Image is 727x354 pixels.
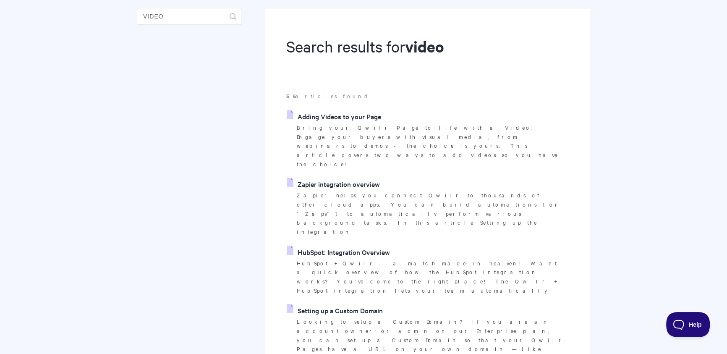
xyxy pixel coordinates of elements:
p: articles found [286,92,569,101]
strong: 56 [286,92,296,100]
strong: video [405,36,444,57]
p: HubSpot + Qwilr = a match made in heaven! Want a quick overview of how the HubSpot integration wo... [297,259,569,295]
p: Looking to setup a Custom Domain? If you are an account owner or admin on our Enterprise plan, yo... [297,317,569,354]
a: Adding Videos to your Page [287,110,381,123]
a: Setting up a Custom Domain [287,304,383,317]
a: HubSpot: Integration Overview [287,246,390,258]
iframe: Toggle Customer Support [666,312,710,337]
p: Bring your Qwilr Page to life with a Video! Engage your buyers with visual media, from webinars t... [297,123,569,169]
h1: Search results for [286,36,569,72]
p: Zapier helps you connect Qwilr to thousands of other cloud apps. You can build automations (or "Z... [297,191,569,236]
a: Zapier integration overview [287,178,380,190]
input: Search [137,8,241,25]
